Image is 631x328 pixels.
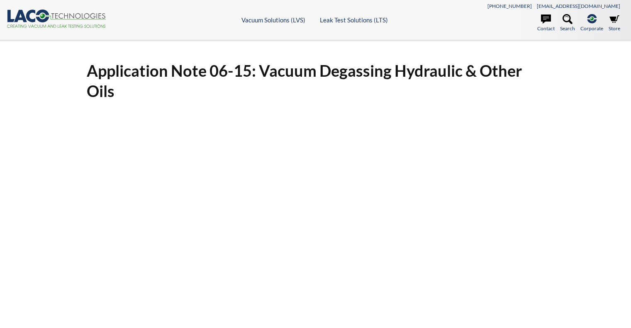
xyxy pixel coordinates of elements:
a: Search [560,14,575,32]
a: Vacuum Solutions (LVS) [241,16,305,24]
span: Corporate [580,24,603,32]
a: Leak Test Solutions (LTS) [320,16,388,24]
a: Store [609,14,620,32]
a: Contact [537,14,555,32]
a: [EMAIL_ADDRESS][DOMAIN_NAME] [537,3,620,9]
h1: Application Note 06-15: Vacuum Degassing Hydraulic & Other Oils [87,61,545,102]
a: [PHONE_NUMBER] [487,3,532,9]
